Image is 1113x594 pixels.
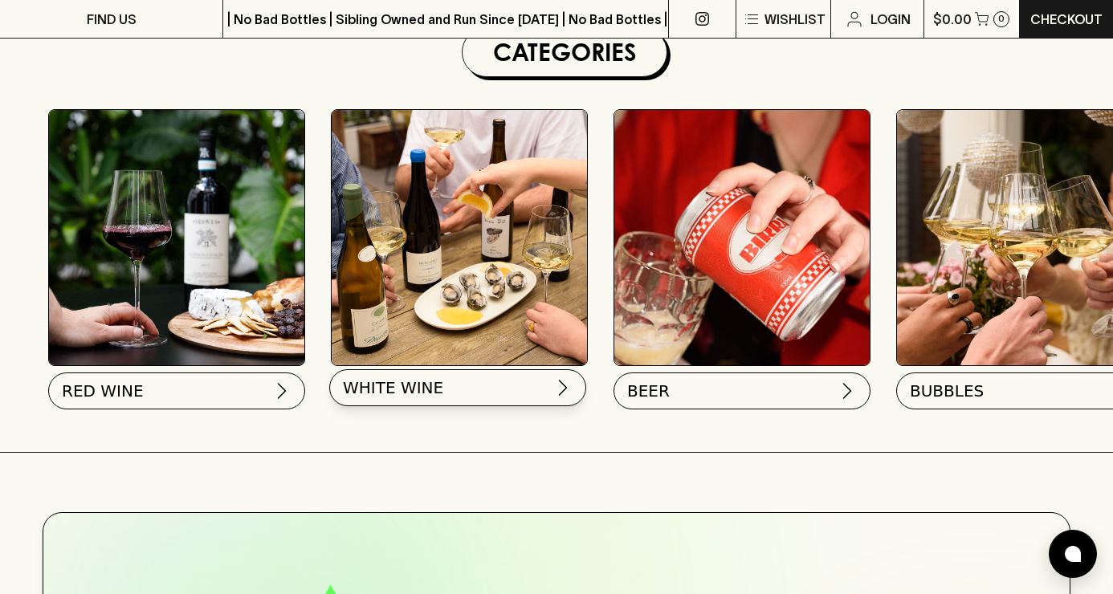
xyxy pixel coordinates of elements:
[1065,546,1081,562] img: bubble-icon
[910,380,984,402] span: BUBBLES
[469,35,660,70] h1: Categories
[933,10,972,29] p: $0.00
[332,110,587,365] img: optimise
[614,372,870,409] button: BEER
[614,110,870,365] img: BIRRA_GOOD-TIMES_INSTA-2 1/optimise?auth=Mjk3MjY0ODMzMw__
[272,381,291,401] img: chevron-right.svg
[1030,10,1103,29] p: Checkout
[764,10,826,29] p: Wishlist
[48,372,305,409] button: RED WINE
[998,14,1005,23] p: 0
[87,10,137,29] p: FIND US
[49,110,304,365] img: Red Wine Tasting
[627,380,670,402] span: BEER
[343,376,443,399] span: WHITE WINE
[329,369,586,406] button: WHITE WINE
[553,378,573,397] img: chevron-right.svg
[870,10,911,29] p: Login
[62,380,144,402] span: RED WINE
[838,381,857,401] img: chevron-right.svg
